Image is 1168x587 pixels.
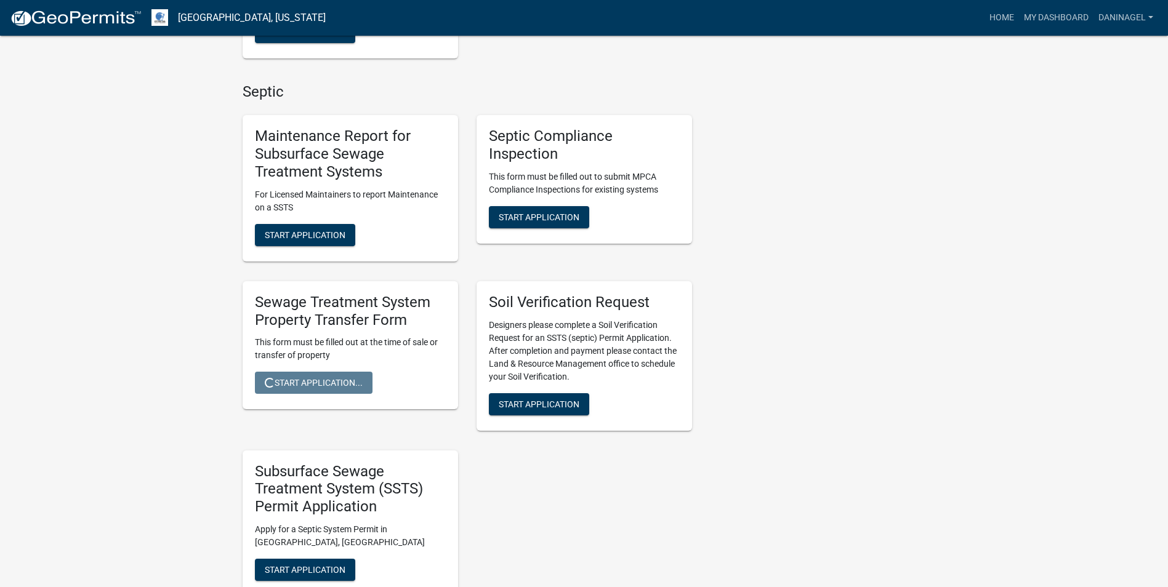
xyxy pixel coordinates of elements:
a: [GEOGRAPHIC_DATA], [US_STATE] [178,7,326,28]
button: Start Application [489,206,589,228]
button: Start Application [255,21,355,43]
span: Start Application [265,230,345,239]
h4: Septic [243,83,692,101]
span: Start Application [265,26,345,36]
p: This form must be filled out at the time of sale or transfer of property [255,336,446,362]
img: Otter Tail County, Minnesota [151,9,168,26]
span: Start Application [265,565,345,575]
h5: Septic Compliance Inspection [489,127,680,163]
p: For Licensed Maintainers to report Maintenance on a SSTS [255,188,446,214]
span: Start Application... [265,378,363,388]
button: Start Application [255,559,355,581]
h5: Subsurface Sewage Treatment System (SSTS) Permit Application [255,463,446,516]
button: Start Application [255,224,355,246]
button: Start Application... [255,372,373,394]
span: Start Application [499,399,579,409]
button: Start Application [489,393,589,415]
h5: Maintenance Report for Subsurface Sewage Treatment Systems [255,127,446,180]
a: Home [985,6,1019,30]
p: This form must be filled out to submit MPCA Compliance Inspections for existing systems [489,170,680,196]
span: Start Application [499,212,579,222]
a: daninagel [1093,6,1158,30]
p: Apply for a Septic System Permit in [GEOGRAPHIC_DATA], [GEOGRAPHIC_DATA] [255,523,446,549]
h5: Sewage Treatment System Property Transfer Form [255,293,446,329]
h5: Soil Verification Request [489,293,680,311]
p: Designers please complete a Soil Verification Request for an SSTS (septic) Permit Application. Af... [489,319,680,383]
a: My Dashboard [1019,6,1093,30]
